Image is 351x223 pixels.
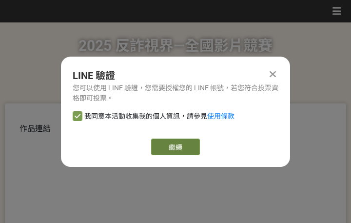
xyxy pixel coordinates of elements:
a: 使用條款 [207,112,234,120]
a: 繼續 [151,139,200,155]
span: 我同意本活動收集我的個人資訊，請參見 [84,111,234,122]
span: 作品連結 [19,124,51,133]
h1: 2025 反詐視界—全國影片競賽 [78,22,273,69]
div: LINE 驗證 [73,68,278,83]
div: 您可以使用 LINE 驗證，您需要授權您的 LINE 帳號，若您符合投票資格即可投票。 [73,83,278,103]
